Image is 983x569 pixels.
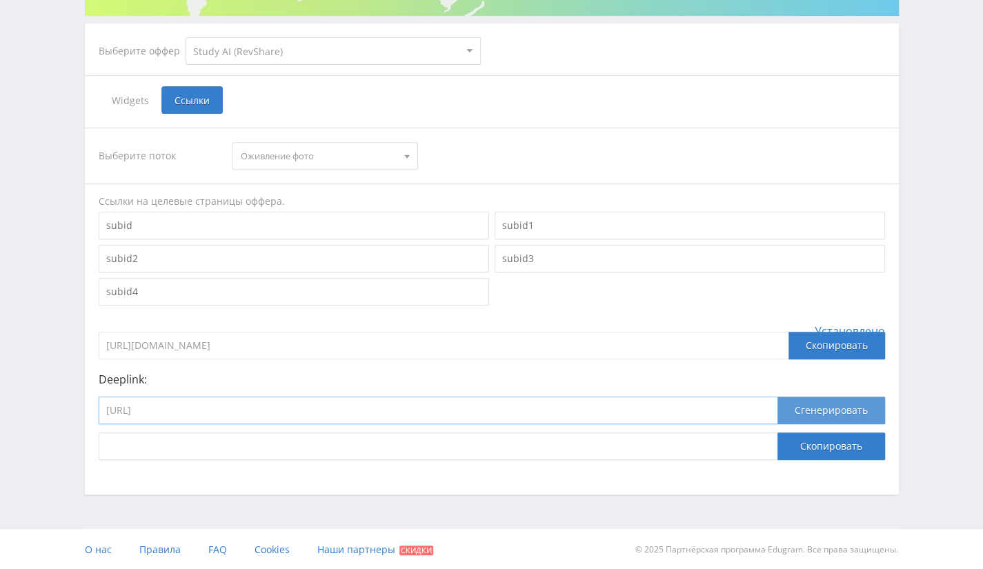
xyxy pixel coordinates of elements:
[99,86,161,114] span: Widgets
[788,332,885,359] div: Скопировать
[99,212,489,239] input: subid
[161,86,223,114] span: Ссылки
[495,212,885,239] input: subid1
[208,543,227,556] span: FAQ
[139,543,181,556] span: Правила
[99,245,489,272] input: subid2
[241,143,397,169] span: Оживление фото
[99,194,885,208] div: Ссылки на целевые страницы оффера.
[777,432,885,460] button: Скопировать
[99,278,489,306] input: subid4
[255,543,290,556] span: Cookies
[99,142,219,170] div: Выберите поток
[815,325,885,337] span: Установлено
[85,543,112,556] span: О нас
[99,46,186,57] div: Выберите оффер
[317,543,395,556] span: Наши партнеры
[777,397,885,424] button: Сгенерировать
[99,373,885,386] p: Deeplink:
[399,546,433,555] span: Скидки
[495,245,885,272] input: subid3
